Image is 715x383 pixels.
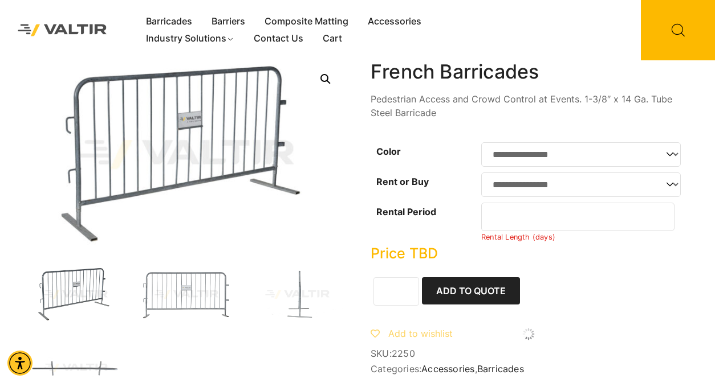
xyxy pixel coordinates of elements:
img: A vertical metal stand with a base, designed for stability, shown against a plain background. [250,266,344,323]
label: Color [376,146,401,157]
bdi: Price TBD [371,245,438,262]
img: A metallic crowd control barrier with vertical bars and a sign labeled "VALTIR" in the center. [140,266,234,323]
small: Rental Length (days) [481,233,555,241]
img: A metallic crowd control barrier with vertical bars and a sign, designed for event management. [29,266,123,323]
a: Barriers [202,13,255,30]
th: Rental Period [371,200,481,245]
a: Barricades [477,363,524,374]
input: Product quantity [373,277,419,306]
p: Pedestrian Access and Crowd Control at Events. 1-3/8″ x 14 Ga. Tube Steel Barricade [371,92,686,120]
span: 2250 [392,348,415,359]
a: Composite Matting [255,13,358,30]
a: Accessories [358,13,431,30]
div: Accessibility Menu [7,351,32,376]
label: Rent or Buy [376,176,429,187]
span: SKU: [371,348,686,359]
a: Industry Solutions [136,30,244,47]
a: 🔍 [315,69,336,89]
a: Barricades [136,13,202,30]
h1: French Barricades [371,60,686,84]
button: Add to Quote [422,277,520,304]
span: Categories: , [371,364,686,374]
input: Number [481,203,675,231]
a: Cart [313,30,352,47]
img: Valtir Rentals [9,15,116,46]
a: Accessories [421,363,474,374]
a: Contact Us [244,30,313,47]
